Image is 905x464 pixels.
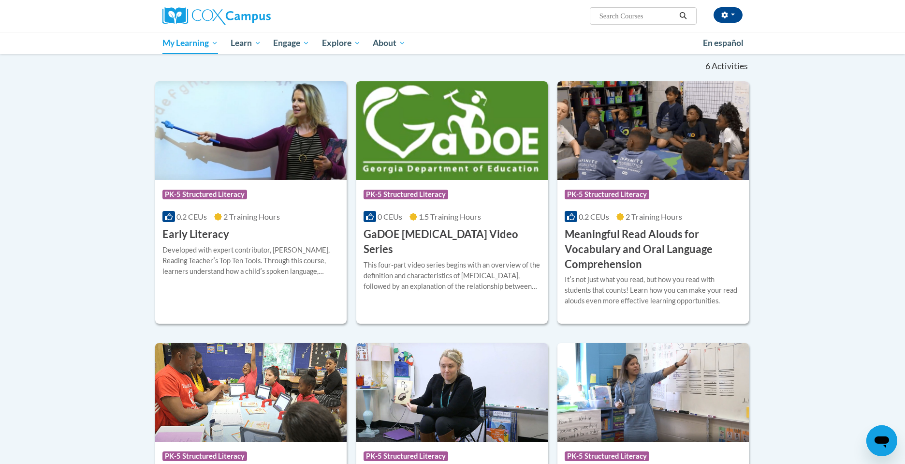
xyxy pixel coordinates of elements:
img: Course Logo [356,343,548,442]
a: Cox Campus [162,7,346,25]
span: 2 Training Hours [626,212,682,221]
span: PK-5 Structured Literacy [162,451,247,461]
span: Learn [231,37,261,49]
span: En español [703,38,744,48]
span: My Learning [162,37,218,49]
a: My Learning [156,32,224,54]
span: 6 [705,61,710,72]
img: Course Logo [155,81,347,180]
span: About [373,37,406,49]
span: 0 CEUs [378,212,402,221]
a: Engage [267,32,316,54]
button: Account Settings [714,7,743,23]
span: 0.2 CEUs [579,212,609,221]
img: Cox Campus [162,7,271,25]
a: En español [697,33,750,53]
span: PK-5 Structured Literacy [162,190,247,199]
div: Main menu [148,32,757,54]
span: Explore [322,37,361,49]
div: This four-part video series begins with an overview of the definition and characteristics of [MED... [364,260,540,292]
div: Itʹs not just what you read, but how you read with students that counts! Learn how you can make y... [565,274,742,306]
a: Learn [224,32,267,54]
iframe: Button to launch messaging window [866,425,897,456]
span: 0.2 CEUs [176,212,207,221]
img: Course Logo [557,343,749,442]
h3: Early Literacy [162,227,229,242]
span: PK-5 Structured Literacy [364,451,448,461]
a: Explore [316,32,367,54]
span: PK-5 Structured Literacy [565,451,649,461]
span: PK-5 Structured Literacy [565,190,649,199]
div: Developed with expert contributor, [PERSON_NAME], Reading Teacherʹs Top Ten Tools. Through this c... [162,245,339,277]
img: Course Logo [356,81,548,180]
a: About [367,32,412,54]
input: Search Courses [598,10,676,22]
button: Search [676,10,690,22]
h3: GaDOE [MEDICAL_DATA] Video Series [364,227,540,257]
a: Course LogoPK-5 Structured Literacy0.2 CEUs2 Training Hours Meaningful Read Alouds for Vocabulary... [557,81,749,324]
a: Course LogoPK-5 Structured Literacy0 CEUs1.5 Training Hours GaDOE [MEDICAL_DATA] Video SeriesThis... [356,81,548,324]
h3: Meaningful Read Alouds for Vocabulary and Oral Language Comprehension [565,227,742,271]
img: Course Logo [155,343,347,442]
a: Course LogoPK-5 Structured Literacy0.2 CEUs2 Training Hours Early LiteracyDeveloped with expert c... [155,81,347,324]
span: 2 Training Hours [223,212,280,221]
span: Activities [712,61,748,72]
span: 1.5 Training Hours [419,212,481,221]
span: Engage [273,37,309,49]
span: PK-5 Structured Literacy [364,190,448,199]
img: Course Logo [557,81,749,180]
